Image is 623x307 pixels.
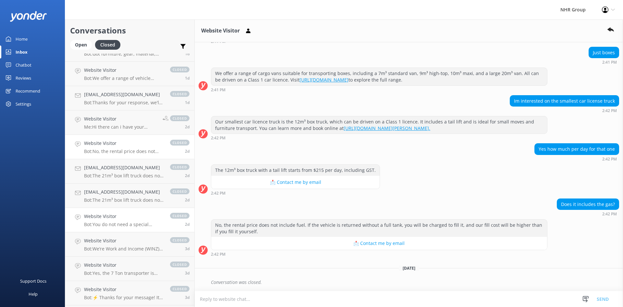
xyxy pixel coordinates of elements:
[170,262,189,267] span: closed
[211,135,547,140] div: Sep 30 2025 02:42pm (UTC +13:00) Pacific/Auckland
[535,144,619,155] div: Yes how much per day for that one
[170,213,189,219] span: closed
[557,211,619,216] div: Sep 30 2025 02:42pm (UTC +13:00) Pacific/Auckland
[602,60,617,64] strong: 2:41 PM
[84,124,158,130] p: Me: Hi there can i have your contact details so we can explain you more
[589,47,619,58] div: Just boxes
[84,67,164,74] h4: Website Visitor
[211,136,226,140] strong: 2:42 PM
[299,77,348,83] a: [URL][DOMAIN_NAME]
[84,100,164,106] p: Bot: Thanks for your response, we'll get back to you as soon as we can during opening hours.
[170,286,189,292] span: closed
[211,237,547,250] button: 📩 Contact me by email
[185,51,189,57] span: Oct 01 2025 03:06pm (UTC +13:00) Pacific/Auckland
[211,87,547,92] div: Sep 30 2025 02:41pm (UTC +13:00) Pacific/Auckland
[65,62,194,86] a: Website VisitorBot:We offer a range of vehicle rentals including compact, mid-size, full-size, an...
[70,40,92,50] div: Open
[170,164,189,170] span: closed
[185,100,189,105] span: Oct 01 2025 10:21am (UTC +13:00) Pacific/Auckland
[84,75,164,81] p: Bot: We offer a range of vehicle rentals including compact, mid-size, full-size, and hybrid optio...
[16,32,28,45] div: Home
[589,60,619,64] div: Sep 30 2025 02:41pm (UTC +13:00) Pacific/Auckland
[65,135,194,159] a: Website VisitorBot:No, the rental price does not include fuel. If the vehicle is returned without...
[399,265,419,271] span: [DATE]
[557,199,619,210] div: Does it includes the gas?
[84,164,164,171] h4: [EMAIL_ADDRESS][DOMAIN_NAME]
[84,213,164,220] h4: Website Visitor
[211,116,547,134] div: Our smallest car licence truck is the 12m³ box truck, which can be driven on a Class 1 licence. I...
[84,115,158,122] h4: Website Visitor
[16,58,31,71] div: Chatbot
[211,88,226,92] strong: 2:41 PM
[185,148,189,154] span: Sep 30 2025 02:42pm (UTC +13:00) Pacific/Auckland
[95,40,120,50] div: Closed
[602,157,617,161] strong: 2:42 PM
[65,86,194,110] a: [EMAIL_ADDRESS][DOMAIN_NAME]Bot:Thanks for your response, we'll get back to you as soon as we can...
[185,75,189,81] span: Oct 01 2025 02:58pm (UTC +13:00) Pacific/Auckland
[510,96,619,107] div: Im interested on the smallest car license truck
[65,257,194,281] a: Website VisitorBot:Yes, the 7 Ton transporter is available in [GEOGRAPHIC_DATA]. It is designed f...
[602,109,617,113] strong: 2:42 PM
[211,40,226,44] strong: 2:41 PM
[65,281,194,305] a: Website VisitorBot:⚡ Thanks for your message! It looks like this one might be best handled by our...
[602,212,617,216] strong: 2:42 PM
[84,262,164,269] h4: Website Visitor
[510,108,619,113] div: Sep 30 2025 02:42pm (UTC +13:00) Pacific/Auckland
[170,140,189,146] span: closed
[84,197,164,203] p: Bot: The 21m³ box lift truck does not specify unlimited kilometres in the provided details.
[84,270,164,276] p: Bot: Yes, the 7 Ton transporter is available in [GEOGRAPHIC_DATA]. It is designed for moving cars...
[534,157,619,161] div: Sep 30 2025 02:42pm (UTC +13:00) Pacific/Auckland
[211,68,547,85] div: We offer a range of cargo vans suitable for transporting boxes, including a 7m³ standard van, 9m³...
[65,159,194,184] a: [EMAIL_ADDRESS][DOMAIN_NAME]Bot:The 21m³ box lift truck does not specify unlimited kilometres in ...
[170,188,189,194] span: closed
[84,173,164,179] p: Bot: The 21m³ box lift truck does not specify unlimited kilometres in the knowledge base.
[84,237,164,244] h4: Website Visitor
[185,173,189,178] span: Sep 30 2025 02:17am (UTC +13:00) Pacific/Auckland
[170,237,189,243] span: closed
[211,252,547,256] div: Sep 30 2025 02:42pm (UTC +13:00) Pacific/Auckland
[10,11,47,22] img: yonder-white-logo.png
[84,51,164,57] p: Bot: Got furniture, gear, material, tools, or freight to move? Take our quiz to find the best veh...
[16,71,31,84] div: Reviews
[95,41,124,48] a: Closed
[211,191,226,195] strong: 2:42 PM
[70,41,95,48] a: Open
[185,222,189,227] span: Sep 29 2025 08:45pm (UTC +13:00) Pacific/Auckland
[170,67,189,72] span: closed
[201,27,240,35] h3: Website Visitor
[84,188,164,196] h4: [EMAIL_ADDRESS][DOMAIN_NAME]
[170,91,189,97] span: closed
[16,45,28,58] div: Inbox
[65,184,194,208] a: [EMAIL_ADDRESS][DOMAIN_NAME]Bot:The 21m³ box lift truck does not specify unlimited kilometres in ...
[65,110,194,135] a: Website VisitorMe:Hi there can i have your contact details so we can explain you moreclosed2d
[170,115,189,121] span: closed
[65,232,194,257] a: Website VisitorBot:We’re Work and Income (WINZ) registered suppliers, so you can trust us to help...
[20,275,46,288] div: Support Docs
[199,277,619,288] div: 2025-09-30T21:26:09.992
[211,252,226,256] strong: 2:42 PM
[211,165,380,176] div: The 12m³ box truck with a tail lift starts from $215 per day, including GST.
[344,125,430,131] a: [URL][DOMAIN_NAME][PERSON_NAME].
[16,84,40,97] div: Recommend
[29,288,38,301] div: Help
[84,140,164,147] h4: Website Visitor
[185,124,189,130] span: Sep 30 2025 03:55pm (UTC +13:00) Pacific/Auckland
[185,295,189,300] span: Sep 29 2025 09:45am (UTC +13:00) Pacific/Auckland
[84,222,164,227] p: Bot: You do not need a special license to hire an 18-seater minibus as long as you have a NZ full...
[16,97,31,110] div: Settings
[70,24,189,37] h2: Conversations
[84,295,164,301] p: Bot: ⚡ Thanks for your message! It looks like this one might be best handled by our team directly...
[65,208,194,232] a: Website VisitorBot:You do not need a special license to hire an 18-seater minibus as long as you ...
[84,246,164,252] p: Bot: We’re Work and Income (WINZ) registered suppliers, so you can trust us to help you with your...
[185,246,189,251] span: Sep 29 2025 04:23pm (UTC +13:00) Pacific/Auckland
[185,270,189,276] span: Sep 29 2025 01:20pm (UTC +13:00) Pacific/Auckland
[211,176,380,189] button: 📩 Contact me by email
[211,39,494,44] div: Sep 30 2025 02:41pm (UTC +13:00) Pacific/Auckland
[84,286,164,293] h4: Website Visitor
[185,197,189,203] span: Sep 29 2025 09:50pm (UTC +13:00) Pacific/Auckland
[84,91,164,98] h4: [EMAIL_ADDRESS][DOMAIN_NAME]
[211,220,547,237] div: No, the rental price does not include fuel. If the vehicle is returned without a full tank, you w...
[211,191,380,195] div: Sep 30 2025 02:42pm (UTC +13:00) Pacific/Auckland
[84,148,164,154] p: Bot: No, the rental price does not include fuel. If the vehicle is returned without a full tank, ...
[211,277,619,288] div: Conversation was closed.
